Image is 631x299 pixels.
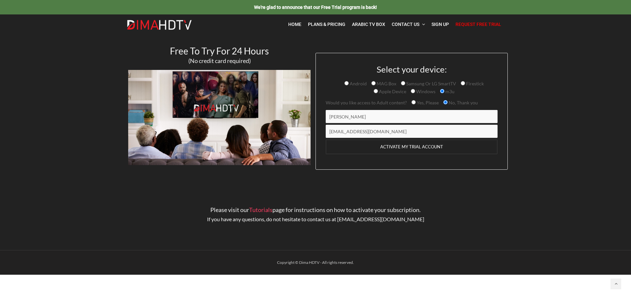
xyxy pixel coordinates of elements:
span: (No credit card required) [188,57,251,64]
span: Arabic TV Box [352,22,385,27]
input: Name [326,110,498,123]
form: Contact form [321,65,502,169]
span: Sign Up [432,22,449,27]
a: Arabic TV Box [349,18,388,31]
input: ACTIVATE MY TRIAL ACCOUNT [326,139,498,154]
a: Contact Us [388,18,428,31]
span: Plans & Pricing [308,22,345,27]
input: Windows [411,89,415,93]
a: Plans & Pricing [305,18,349,31]
span: No, Thank you [448,100,478,105]
span: Yes, Please [416,100,439,105]
a: Request Free Trial [452,18,504,31]
span: Windows [415,89,435,94]
span: Request Free Trial [456,22,501,27]
input: No, Thank you [443,100,448,104]
img: Dima HDTV [127,20,192,30]
span: Firestick [465,81,484,86]
span: MAG Box [376,81,396,86]
input: Email [326,125,498,138]
a: We're glad to announce that our Free Trial program is back! [254,4,377,10]
input: Samsung Or LG SmartTV [401,81,405,85]
span: If you have any questions, do not hesitate to contact us at [EMAIL_ADDRESS][DOMAIN_NAME] [207,216,424,222]
p: Would you like access to Adult content? [326,99,498,107]
span: Please visit our page for instructions on how to activate your subscription. [210,206,421,213]
span: Contact Us [392,22,419,27]
span: Select your device: [377,64,447,75]
span: m3u [444,89,455,94]
span: Apple Device [378,89,406,94]
a: Sign Up [428,18,452,31]
span: Free To Try For 24 Hours [170,45,269,56]
a: Back to top [611,279,621,289]
span: Samsung Or LG SmartTV [405,81,456,86]
input: Apple Device [374,89,378,93]
input: Firestick [461,81,465,85]
input: Android [344,81,349,85]
a: Tutorials [249,206,272,213]
span: We're glad to announce that our Free Trial program is back! [254,5,377,10]
input: m3u [440,89,444,93]
span: Home [288,22,301,27]
input: Yes, Please [411,100,416,104]
input: MAG Box [371,81,376,85]
a: Home [285,18,305,31]
span: Android [349,81,367,86]
div: Copyright © Dima HDTV - All rights reserved. [123,259,508,267]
